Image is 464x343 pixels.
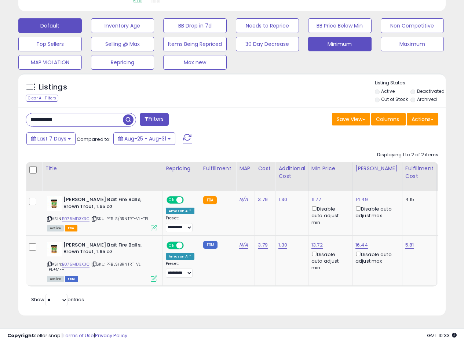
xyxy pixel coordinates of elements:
[47,242,62,256] img: 41jU5eCtBVL._SL40_.jpg
[405,196,431,203] div: 4.15
[95,332,127,339] a: Privacy Policy
[18,37,82,51] button: Top Sellers
[45,165,160,172] div: Title
[355,241,368,249] a: 16.44
[381,96,408,102] label: Out of Stock
[91,55,154,70] button: Repricing
[355,250,397,264] div: Disable auto adjust max
[258,241,268,249] a: 3.79
[62,261,89,267] a: B075MD3X3C
[371,113,406,125] button: Columns
[258,165,272,172] div: Cost
[203,241,218,249] small: FBM
[377,152,438,158] div: Displaying 1 to 2 of 2 items
[166,253,194,260] div: Amazon AI *
[239,241,248,249] a: N/A
[166,216,194,232] div: Preset:
[113,132,175,145] button: Aug-25 - Aug-31
[166,208,194,214] div: Amazon AI *
[124,135,166,142] span: Aug-25 - Aug-31
[65,225,77,231] span: FBA
[163,18,227,33] button: BB Drop in 7d
[417,96,437,102] label: Archived
[163,37,227,51] button: Items Being Repriced
[18,55,82,70] button: MAP VIOLATION
[355,205,397,219] div: Disable auto adjust max
[278,196,287,203] a: 1.30
[308,37,372,51] button: Minimum
[278,241,287,249] a: 1.30
[39,82,67,92] h5: Listings
[381,18,444,33] button: Non Competitive
[258,196,268,203] a: 3.79
[405,165,434,180] div: Fulfillment Cost
[91,18,154,33] button: Inventory Age
[355,196,368,203] a: 14.49
[311,250,347,271] div: Disable auto adjust min
[62,216,89,222] a: B075MD3X3C
[405,241,414,249] a: 5.81
[47,225,64,231] span: All listings currently available for purchase on Amazon
[65,276,78,282] span: FBM
[311,165,349,172] div: Min Price
[163,55,227,70] button: Max new
[236,18,299,33] button: Needs to Reprice
[63,196,153,212] b: [PERSON_NAME] Bait Fire Balls, Brown Trout, 1.65 oz
[236,37,299,51] button: 30 Day Decrease
[278,165,305,180] div: Additional Cost
[47,261,143,272] span: | SKU: PFBLS/BRNTRT-VL-TPL+MF+
[183,197,194,203] span: OFF
[77,136,110,143] span: Compared to:
[47,276,64,282] span: All listings currently available for purchase on Amazon
[47,242,157,281] div: ASIN:
[311,196,321,203] a: 11.77
[167,242,176,248] span: ON
[47,196,62,211] img: 41jU5eCtBVL._SL40_.jpg
[381,37,444,51] button: Maximum
[183,242,194,248] span: OFF
[311,205,347,226] div: Disable auto adjust min
[332,113,370,125] button: Save View
[26,95,58,102] div: Clear All Filters
[18,18,82,33] button: Default
[63,242,153,257] b: [PERSON_NAME] Bait Fire Balls, Brown Trout, 1.65 oz
[381,88,395,94] label: Active
[47,196,157,230] div: ASIN:
[376,116,399,123] span: Columns
[7,332,127,339] div: seller snap | |
[355,165,399,172] div: [PERSON_NAME]
[239,165,252,172] div: MAP
[239,196,248,203] a: N/A
[417,88,445,94] label: Deactivated
[37,135,66,142] span: Last 7 Days
[311,241,323,249] a: 13.72
[167,197,176,203] span: ON
[407,113,438,125] button: Actions
[91,37,154,51] button: Selling @ Max
[140,113,168,126] button: Filters
[63,332,94,339] a: Terms of Use
[166,261,194,278] div: Preset:
[203,165,233,172] div: Fulfillment
[91,216,149,222] span: | SKU: PFBLS/BRNTRT-VL-TPL
[308,18,372,33] button: BB Price Below Min
[7,332,34,339] strong: Copyright
[203,196,217,204] small: FBA
[166,165,197,172] div: Repricing
[375,80,446,87] p: Listing States:
[427,332,457,339] span: 2025-09-8 10:33 GMT
[26,132,76,145] button: Last 7 Days
[31,296,84,303] span: Show: entries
